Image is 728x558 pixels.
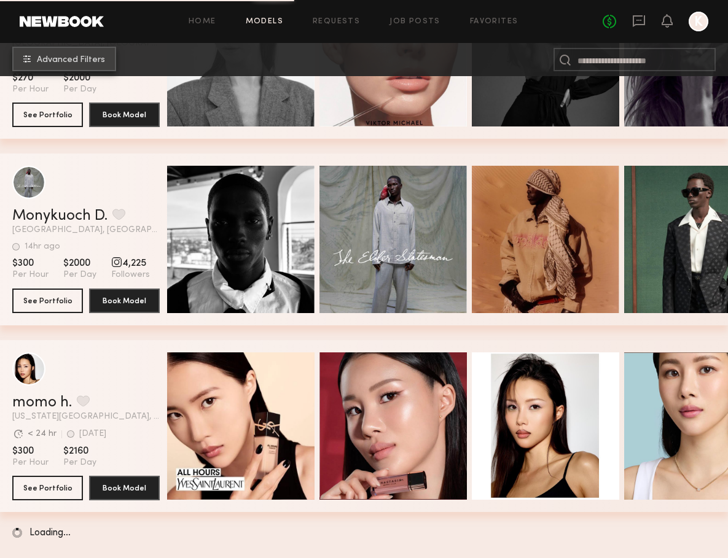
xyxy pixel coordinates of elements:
button: Book Model [89,103,160,127]
span: $270 [12,72,49,84]
button: Advanced Filters [12,47,116,71]
span: Per Day [63,84,96,95]
a: Requests [313,18,360,26]
a: Models [246,18,283,26]
span: Followers [111,269,150,281]
span: Per Hour [12,269,49,281]
span: [GEOGRAPHIC_DATA], [GEOGRAPHIC_DATA] [12,226,160,234]
button: See Portfolio [12,289,83,313]
button: See Portfolio [12,476,83,500]
a: Favorites [470,18,519,26]
span: Per Day [63,269,96,281]
span: $2000 [63,257,96,269]
button: Book Model [89,289,160,313]
a: Monykuoch D. [12,209,108,223]
span: Per Hour [12,84,49,95]
span: Loading… [29,528,71,538]
div: 14hr ago [25,242,60,251]
span: Per Hour [12,457,49,468]
div: [DATE] [79,430,106,438]
a: K [689,12,708,31]
span: [US_STATE][GEOGRAPHIC_DATA], [GEOGRAPHIC_DATA] [12,413,160,421]
span: $300 [12,257,49,269]
span: Advanced Filters [37,56,105,64]
div: < 24 hr [28,430,57,438]
span: $2000 [63,72,96,84]
span: 4,225 [111,257,150,269]
a: momo h. [12,395,72,410]
button: Book Model [89,476,160,500]
a: Job Posts [389,18,440,26]
button: See Portfolio [12,103,83,127]
span: $300 [12,445,49,457]
a: Home [189,18,216,26]
span: Per Day [63,457,96,468]
span: $2160 [63,445,96,457]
